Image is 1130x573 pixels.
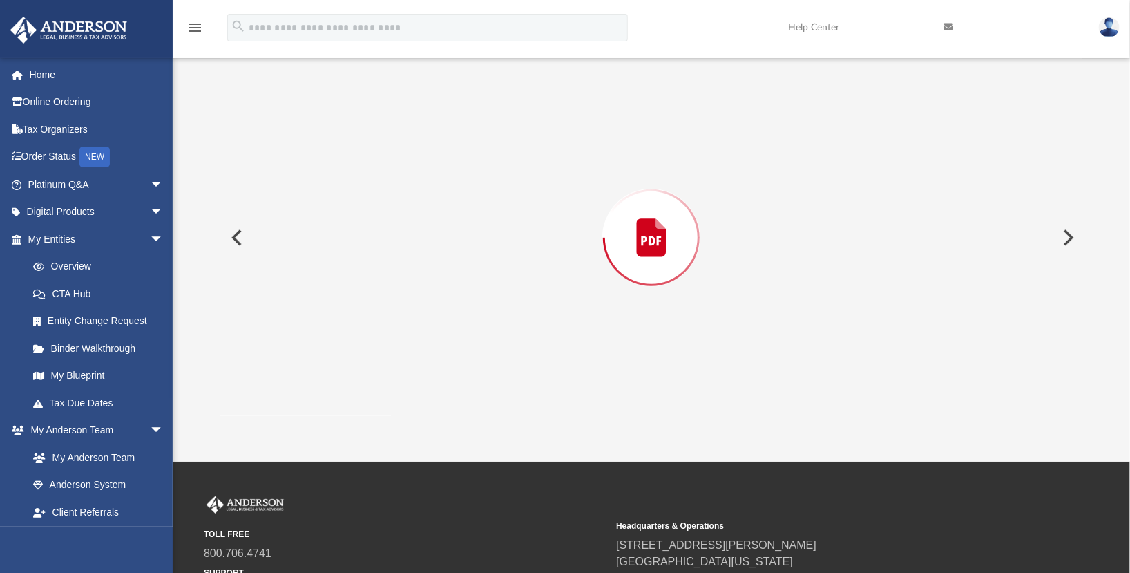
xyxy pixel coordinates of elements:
[10,88,184,116] a: Online Ordering
[10,115,184,143] a: Tax Organizers
[19,280,184,308] a: CTA Hub
[616,520,1019,532] small: Headquarters & Operations
[150,198,178,227] span: arrow_drop_down
[150,526,178,554] span: arrow_drop_down
[616,556,793,567] a: [GEOGRAPHIC_DATA][US_STATE]
[19,308,184,335] a: Entity Change Request
[10,198,184,226] a: Digital Productsarrow_drop_down
[1099,17,1120,37] img: User Pic
[204,496,287,514] img: Anderson Advisors Platinum Portal
[10,225,184,253] a: My Entitiesarrow_drop_down
[19,253,184,281] a: Overview
[150,417,178,445] span: arrow_drop_down
[19,335,184,362] a: Binder Walkthrough
[616,539,816,551] a: [STREET_ADDRESS][PERSON_NAME]
[186,19,203,36] i: menu
[10,417,178,444] a: My Anderson Teamarrow_drop_down
[10,143,184,171] a: Order StatusNEW
[150,171,178,199] span: arrow_drop_down
[79,147,110,167] div: NEW
[19,498,178,526] a: Client Referrals
[10,61,184,88] a: Home
[19,389,184,417] a: Tax Due Dates
[186,26,203,36] a: menu
[6,17,131,44] img: Anderson Advisors Platinum Portal
[19,444,171,471] a: My Anderson Team
[204,528,606,541] small: TOLL FREE
[231,19,246,34] i: search
[10,526,178,554] a: My Documentsarrow_drop_down
[150,225,178,254] span: arrow_drop_down
[10,171,184,198] a: Platinum Q&Aarrow_drop_down
[19,362,178,390] a: My Blueprint
[1052,218,1082,257] button: Next File
[204,547,271,559] a: 800.706.4741
[220,23,1082,416] div: Preview
[19,471,178,499] a: Anderson System
[220,218,251,257] button: Previous File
